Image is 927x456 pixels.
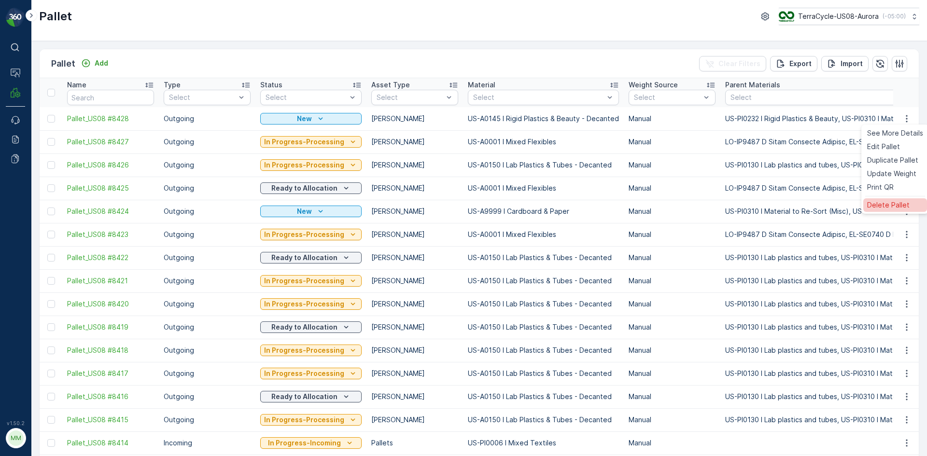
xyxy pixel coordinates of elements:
[47,277,55,285] div: Toggle Row Selected
[6,428,25,448] button: MM
[779,8,919,25] button: TerraCycle-US08-Aurora(-05:00)
[164,253,251,263] p: Outgoing
[867,200,910,210] span: Delete Pallet
[371,183,458,193] p: [PERSON_NAME]
[47,346,55,354] div: Toggle Row Selected
[371,299,458,309] p: [PERSON_NAME]
[468,369,619,378] p: US-A0150 I Lab Plastics & Tubes - Decanted
[164,438,251,448] p: Incoming
[67,345,154,355] a: Pallet_US08 #8418
[371,322,458,332] p: [PERSON_NAME]
[629,80,678,90] p: Weight Source
[260,182,362,194] button: Ready to Allocation
[51,57,75,70] p: Pallet
[297,207,312,216] p: New
[371,369,458,378] p: [PERSON_NAME]
[699,56,766,71] button: Clear Filters
[260,368,362,379] button: In Progress-Processing
[47,439,55,447] div: Toggle Row Selected
[67,438,154,448] a: Pallet_US08 #8414
[260,298,362,310] button: In Progress-Processing
[468,114,619,124] p: US-A0145 I Rigid Plastics & Beauty - Decanted
[264,415,344,425] p: In Progress-Processing
[164,276,251,286] p: Outgoing
[260,206,362,217] button: New
[39,9,72,24] p: Pallet
[47,254,55,262] div: Toggle Row Selected
[867,128,923,138] span: See More Details
[67,253,154,263] a: Pallet_US08 #8422
[8,158,32,166] span: Name :
[468,322,619,332] p: US-A0150 I Lab Plastics & Tubes - Decanted
[468,230,619,239] p: US-A0001 I Mixed Flexibles
[468,299,619,309] p: US-A0150 I Lab Plastics & Tubes - Decanted
[164,114,251,124] p: Outgoing
[164,183,251,193] p: Outgoing
[67,415,154,425] a: Pallet_US08 #8415
[371,276,458,286] p: [PERSON_NAME]
[67,114,154,124] a: Pallet_US08 #8428
[371,137,458,147] p: [PERSON_NAME]
[264,369,344,378] p: In Progress-Processing
[67,322,154,332] a: Pallet_US08 #8419
[164,207,251,216] p: Outgoing
[8,430,24,446] div: MM
[47,115,55,123] div: Toggle Row Selected
[264,299,344,309] p: In Progress-Processing
[260,229,362,240] button: In Progress-Processing
[56,174,65,182] span: 70
[67,137,154,147] a: Pallet_US08 #8427
[264,137,344,147] p: In Progress-Processing
[164,369,251,378] p: Outgoing
[164,322,251,332] p: Outgoing
[67,299,154,309] a: Pallet_US08 #8420
[629,299,716,309] p: Manual
[47,231,55,238] div: Toggle Row Selected
[371,80,410,90] p: Asset Type
[67,80,86,90] p: Name
[867,182,894,192] span: Print QR
[867,169,916,179] span: Update Weight
[629,345,716,355] p: Manual
[883,13,906,20] p: ( -05:00 )
[468,207,619,216] p: US-A9999 I Cardboard & Paper
[67,276,154,286] a: Pallet_US08 #8421
[468,276,619,286] p: US-A0150 I Lab Plastics & Tubes - Decanted
[260,80,282,90] p: Status
[377,93,443,102] p: Select
[67,369,154,378] a: Pallet_US08 #8417
[297,114,312,124] p: New
[789,59,812,69] p: Export
[47,138,55,146] div: Toggle Row Selected
[67,392,154,401] a: Pallet_US08 #8416
[47,370,55,377] div: Toggle Row Selected
[67,183,154,193] a: Pallet_US08 #8425
[51,190,54,198] span: -
[67,160,154,170] span: Pallet_US08 #8426
[67,207,154,216] a: Pallet_US08 #8424
[8,206,54,214] span: Tare Weight :
[770,56,817,71] button: Export
[32,158,96,166] span: Pallet_US08 #8428
[629,415,716,425] p: Manual
[629,392,716,401] p: Manual
[164,299,251,309] p: Outgoing
[266,93,347,102] p: Select
[169,93,236,102] p: Select
[371,415,458,425] p: [PERSON_NAME]
[468,253,619,263] p: US-A0150 I Lab Plastics & Tubes - Decanted
[51,222,106,230] span: [PERSON_NAME]
[629,253,716,263] p: Manual
[371,438,458,448] p: Pallets
[371,160,458,170] p: [PERSON_NAME]
[164,345,251,355] p: Outgoing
